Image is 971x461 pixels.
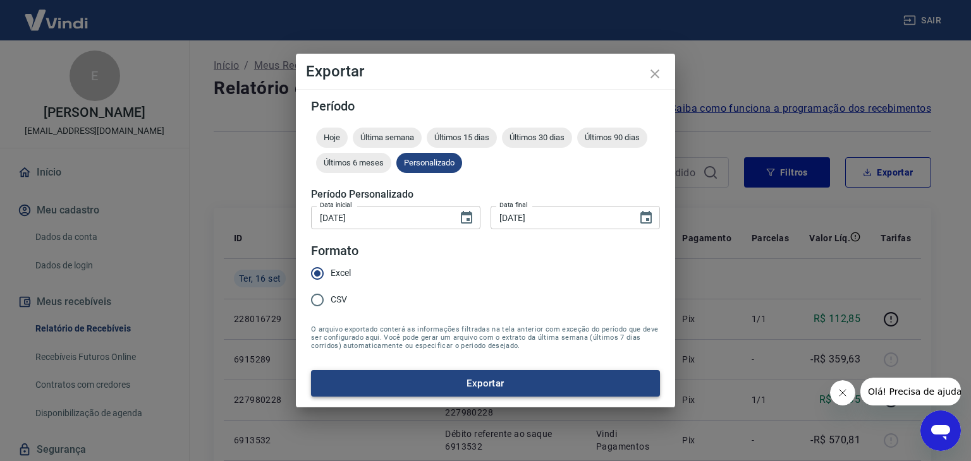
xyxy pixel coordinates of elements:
button: Exportar [311,370,660,397]
iframe: Mensagem da empresa [860,378,961,405]
h5: Período Personalizado [311,188,660,201]
label: Data final [499,200,528,210]
span: CSV [331,293,347,306]
div: Últimos 6 meses [316,153,391,173]
span: Última semana [353,133,422,142]
h4: Exportar [306,64,665,79]
span: Personalizado [396,158,462,167]
label: Data inicial [320,200,352,210]
div: Personalizado [396,153,462,173]
input: DD/MM/YYYY [311,206,449,229]
button: close [640,59,670,89]
div: Últimos 15 dias [427,128,497,148]
button: Choose date, selected date is 16 de set de 2025 [454,205,479,230]
span: Últimos 30 dias [502,133,572,142]
iframe: Botão para abrir a janela de mensagens [920,410,961,451]
div: Hoje [316,128,348,148]
span: Últimos 15 dias [427,133,497,142]
span: Olá! Precisa de ajuda? [8,9,106,19]
span: Últimos 6 meses [316,158,391,167]
div: Últimos 90 dias [577,128,647,148]
h5: Período [311,100,660,112]
button: Choose date, selected date is 16 de set de 2025 [633,205,659,230]
span: O arquivo exportado conterá as informações filtradas na tela anterior com exceção do período que ... [311,325,660,350]
iframe: Fechar mensagem [830,380,855,405]
span: Excel [331,266,351,280]
div: Últimos 30 dias [502,128,572,148]
span: Hoje [316,133,348,142]
legend: Formato [311,242,358,260]
div: Última semana [353,128,422,148]
input: DD/MM/YYYY [491,206,628,229]
span: Últimos 90 dias [577,133,647,142]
